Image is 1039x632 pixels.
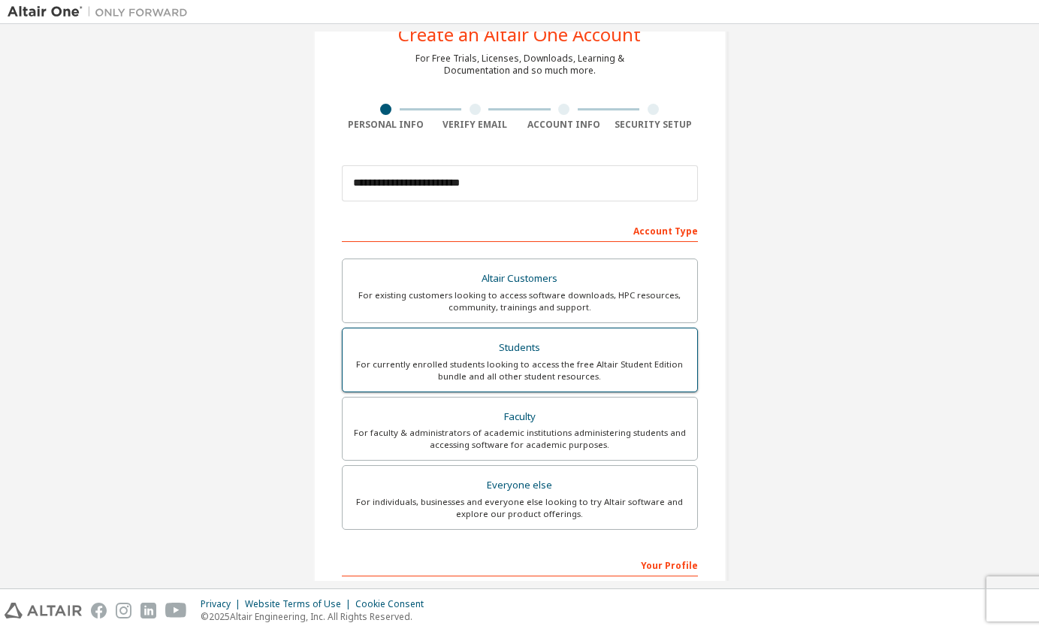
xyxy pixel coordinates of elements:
[342,119,431,131] div: Personal Info
[352,289,688,313] div: For existing customers looking to access software downloads, HPC resources, community, trainings ...
[430,119,520,131] div: Verify Email
[352,268,688,289] div: Altair Customers
[116,603,131,618] img: instagram.svg
[415,53,624,77] div: For Free Trials, Licenses, Downloads, Learning & Documentation and so much more.
[352,427,688,451] div: For faculty & administrators of academic institutions administering students and accessing softwa...
[342,218,698,242] div: Account Type
[609,119,698,131] div: Security Setup
[245,598,355,610] div: Website Terms of Use
[520,119,609,131] div: Account Info
[165,603,187,618] img: youtube.svg
[352,337,688,358] div: Students
[5,603,82,618] img: altair_logo.svg
[352,407,688,428] div: Faculty
[201,598,245,610] div: Privacy
[91,603,107,618] img: facebook.svg
[140,603,156,618] img: linkedin.svg
[398,26,641,44] div: Create an Altair One Account
[8,5,195,20] img: Altair One
[352,496,688,520] div: For individuals, businesses and everyone else looking to try Altair software and explore our prod...
[342,552,698,576] div: Your Profile
[352,475,688,496] div: Everyone else
[355,598,433,610] div: Cookie Consent
[201,610,433,623] p: © 2025 Altair Engineering, Inc. All Rights Reserved.
[352,358,688,383] div: For currently enrolled students looking to access the free Altair Student Edition bundle and all ...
